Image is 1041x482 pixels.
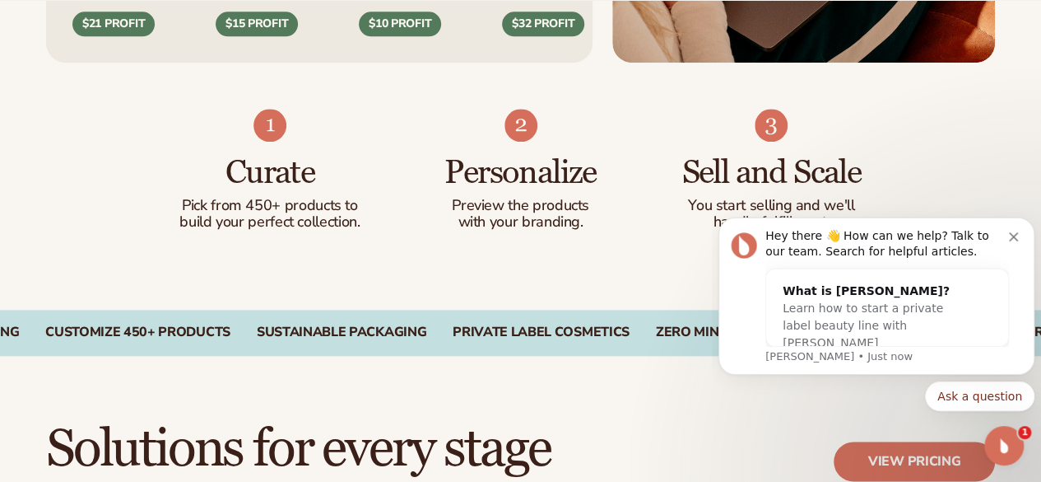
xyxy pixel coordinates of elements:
[216,12,298,36] div: $15 PROFIT
[428,198,613,214] p: Preview the products
[178,155,363,191] h3: Curate
[428,214,613,231] p: with your branding.
[45,325,230,340] div: CUSTOMIZE 450+ PRODUCTS
[428,155,613,191] h3: Personalize
[46,422,551,477] h2: Solutions for every stage
[502,12,584,36] div: $32 PROFIT
[712,165,1041,438] iframe: Intercom notifications message
[453,325,630,340] div: PRIVATE LABEL COSMETICS
[656,325,885,340] div: ZERO MINIMUM ORDER QUANTITIES
[679,214,864,231] p: handle fulfillment.
[72,12,155,36] div: $21 PROFIT
[984,426,1024,466] iframe: Intercom live chat
[504,109,537,142] img: Shopify Image 5
[679,155,864,191] h3: Sell and Scale
[178,198,363,231] p: Pick from 450+ products to build your perfect collection.
[755,109,788,142] img: Shopify Image 6
[359,12,441,36] div: $10 PROFIT
[257,325,426,340] div: SUSTAINABLE PACKAGING
[834,442,995,481] a: View pricing
[679,198,864,214] p: You start selling and we'll
[1018,426,1031,439] span: 1
[253,109,286,142] img: Shopify Image 4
